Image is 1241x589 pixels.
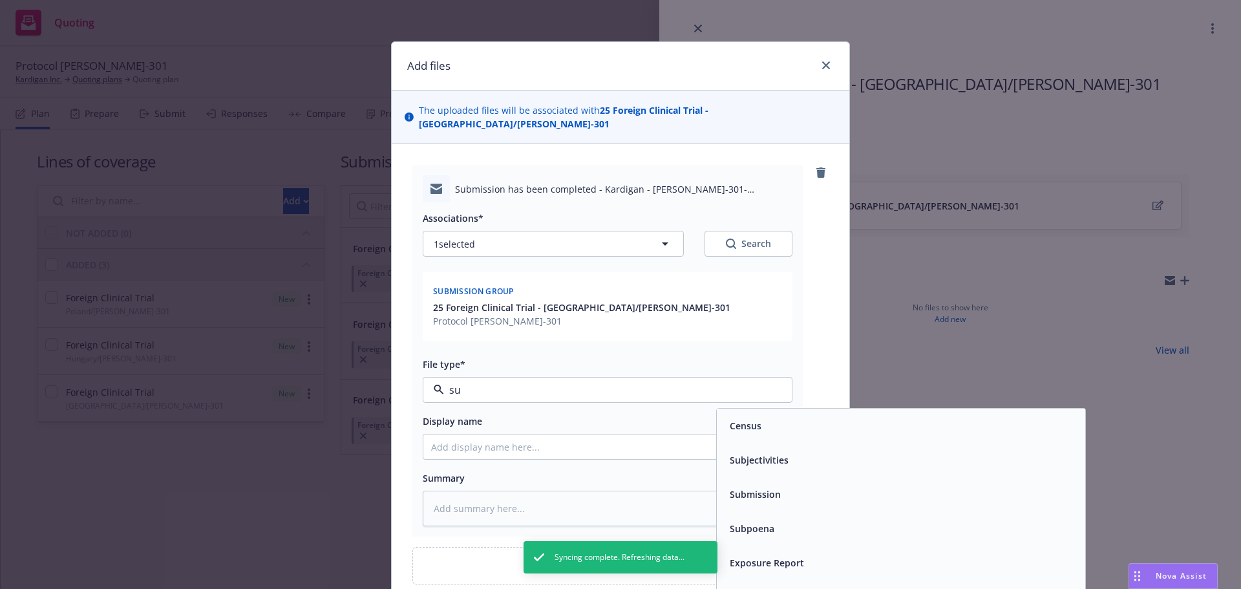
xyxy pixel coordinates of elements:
span: Nova Assist [1156,570,1207,581]
button: Nova Assist [1129,563,1218,589]
button: 25 Foreign Clinical Trial - [GEOGRAPHIC_DATA]/[PERSON_NAME]-301 [433,301,730,314]
div: Drag to move [1129,564,1145,588]
span: Syncing complete. Refreshing data... [555,552,684,563]
span: Protocol [PERSON_NAME]-301 [433,314,730,328]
